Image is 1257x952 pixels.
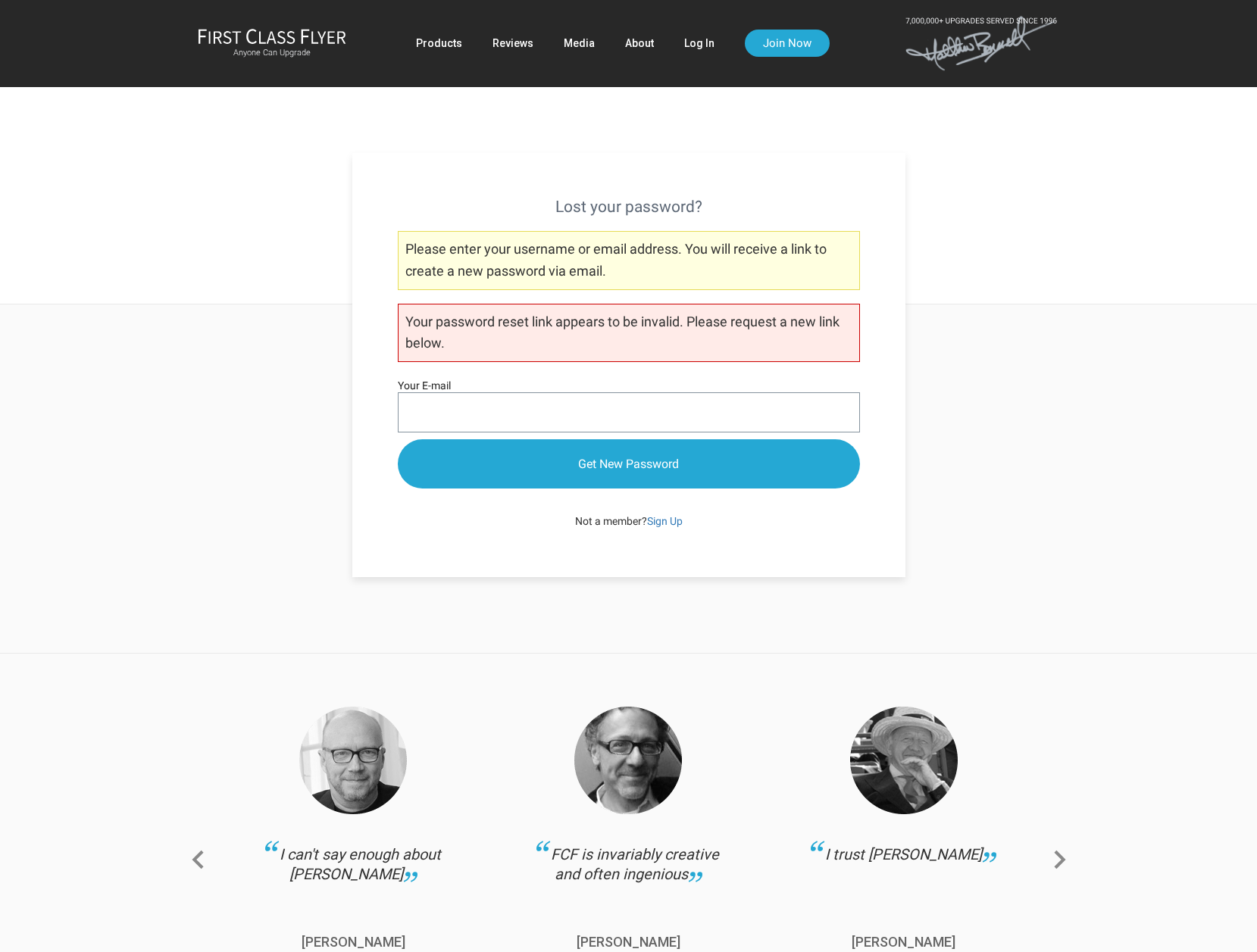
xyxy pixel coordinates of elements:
[811,935,996,949] p: [PERSON_NAME]
[647,515,683,527] a: Sign Up
[398,231,860,290] p: Please enter your username or email address. You will receive a link to create a new password via...
[198,48,346,58] small: Anyone Can Upgrade
[416,30,462,57] a: Products
[198,28,346,58] a: First Class FlyerAnyone Can Upgrade
[536,935,721,949] p: [PERSON_NAME]
[684,30,714,57] a: Log In
[186,844,210,883] a: Previous slide
[398,304,860,363] p: Your password reset link appears to be invalid. Please request a new link below.
[492,30,533,57] a: Reviews
[261,935,445,949] p: [PERSON_NAME]
[398,439,860,488] input: Get New Password
[850,707,958,814] img: Collins.png
[625,30,654,57] a: About
[198,28,346,44] img: First Class Flyer
[564,30,595,57] a: Media
[1048,844,1072,883] a: Next slide
[398,377,451,394] label: Your E-mail
[575,515,683,527] span: Not a member?
[574,707,682,814] img: Thomas.png
[811,844,996,920] div: I trust [PERSON_NAME]
[536,844,721,920] div: FCF is invariably creative and often ingenious
[555,198,702,216] strong: Lost your password?
[299,707,407,814] img: Haggis-v2.png
[261,844,445,920] div: I can't say enough about [PERSON_NAME]
[745,30,830,57] a: Join Now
